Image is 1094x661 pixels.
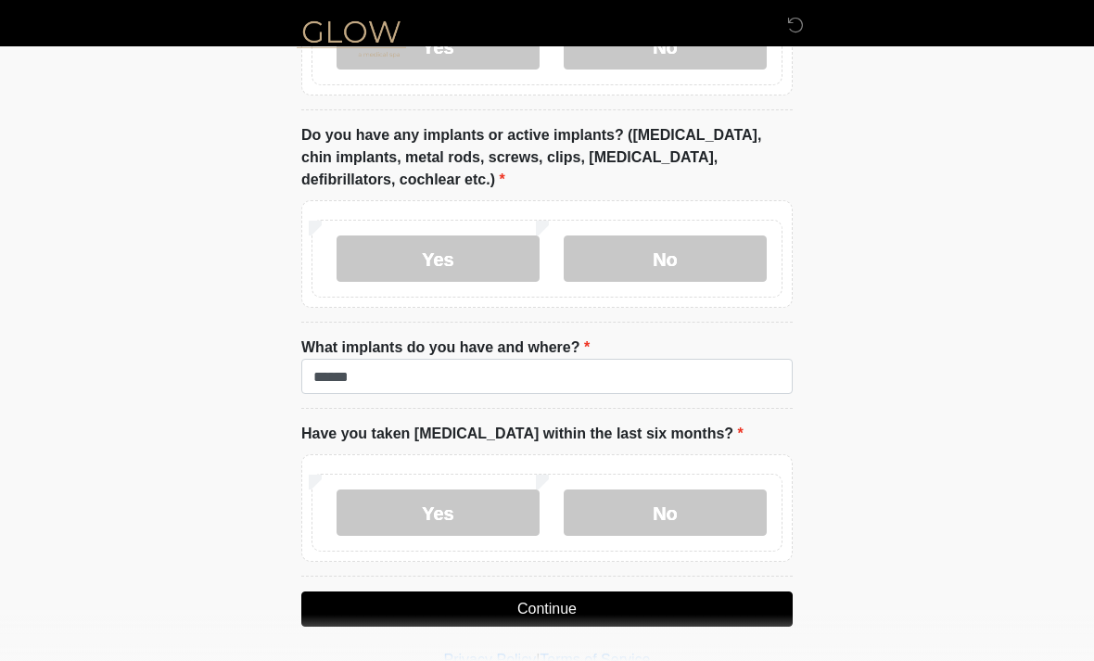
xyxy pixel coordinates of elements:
[301,423,744,445] label: Have you taken [MEDICAL_DATA] within the last six months?
[564,489,767,536] label: No
[564,235,767,282] label: No
[283,14,420,61] img: Glow Medical Spa Logo
[337,489,540,536] label: Yes
[337,235,540,282] label: Yes
[301,124,793,191] label: Do you have any implants or active implants? ([MEDICAL_DATA], chin implants, metal rods, screws, ...
[301,337,590,359] label: What implants do you have and where?
[301,591,793,627] button: Continue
